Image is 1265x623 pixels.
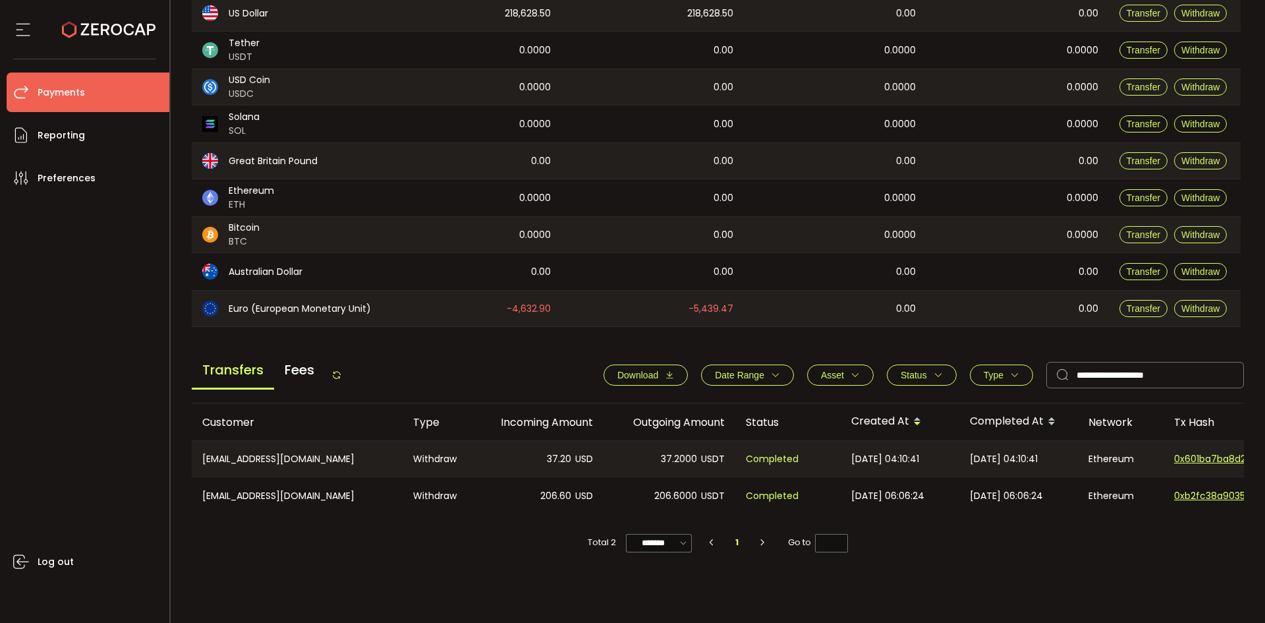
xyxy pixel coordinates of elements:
img: aud_portfolio.svg [202,264,218,280]
span: Withdraw [1181,45,1220,55]
span: Transfer [1127,193,1161,203]
button: Withdraw [1174,189,1227,206]
button: Type [970,365,1033,386]
span: USD [575,452,593,467]
span: 0.00 [531,264,551,280]
span: Withdraw [1181,8,1220,18]
div: Type [403,415,472,430]
span: 0.00 [896,6,916,21]
div: Ethereum [1078,477,1164,514]
span: 0.00 [714,80,733,95]
span: 0.00 [896,264,916,280]
span: Withdraw [1181,303,1220,314]
span: Download [617,370,658,380]
span: 0.0000 [884,227,916,243]
span: [DATE] 06:06:24 [970,489,1043,504]
button: Transfer [1119,115,1168,133]
span: 0.0000 [1067,117,1098,132]
span: 37.2000 [661,452,697,467]
span: 0.0000 [1067,191,1098,206]
span: Payments [38,83,85,102]
button: Withdraw [1174,263,1227,280]
div: Status [735,415,841,430]
div: Incoming Amount [472,415,604,430]
span: 0.00 [714,227,733,243]
span: Preferences [38,169,96,188]
div: [EMAIL_ADDRESS][DOMAIN_NAME] [192,441,403,477]
span: Solana [229,110,260,124]
div: Outgoing Amount [604,415,735,430]
span: BTC [229,235,260,249]
span: Transfer [1127,82,1161,92]
button: Transfer [1119,42,1168,59]
span: Withdraw [1181,119,1220,129]
span: Date Range [715,370,764,380]
button: Status [887,365,957,386]
img: eth_portfolio.svg [202,190,218,206]
span: -5,439.47 [689,301,733,316]
button: Download [604,365,688,386]
span: 0.00 [714,264,733,280]
iframe: Chat Widget [1199,560,1265,623]
span: Australian Dollar [229,265,302,279]
span: 0.0000 [519,43,551,58]
span: Status [901,370,927,380]
button: Withdraw [1174,5,1227,22]
button: Transfer [1119,152,1168,169]
span: 0.0000 [519,117,551,132]
span: [DATE] 06:06:24 [851,489,924,504]
span: Withdraw [1181,82,1220,92]
span: 0.00 [1079,154,1098,169]
span: 0.00 [714,117,733,132]
span: ETH [229,198,274,212]
span: Withdraw [1181,156,1220,166]
span: 0.00 [714,154,733,169]
li: 1 [725,533,749,552]
img: gbp_portfolio.svg [202,153,218,169]
span: US Dollar [229,7,268,20]
span: [DATE] 04:10:41 [851,452,919,467]
span: USD [575,489,593,504]
button: Transfer [1119,263,1168,280]
span: 0.0000 [519,191,551,206]
span: 0.0000 [884,191,916,206]
img: btc_portfolio.svg [202,227,218,243]
span: Transfer [1127,45,1161,55]
span: Withdraw [1181,266,1220,277]
span: Transfer [1127,156,1161,166]
div: Ethereum [1078,441,1164,477]
span: 0.00 [1079,6,1098,21]
span: 37.20 [547,452,571,467]
button: Date Range [701,365,794,386]
span: 0.0000 [519,227,551,243]
button: Asset [807,365,874,386]
span: 0.0000 [1067,227,1098,243]
img: usdt_portfolio.svg [202,42,218,58]
div: Completed At [959,411,1078,433]
button: Withdraw [1174,226,1227,243]
span: Ethereum [229,184,274,198]
span: -4,632.90 [507,301,551,316]
img: usdc_portfolio.svg [202,79,218,95]
span: Asset [821,370,844,380]
span: 0.0000 [519,80,551,95]
span: USDC [229,87,270,101]
span: Withdraw [1181,193,1220,203]
span: SOL [229,124,260,138]
button: Transfer [1119,226,1168,243]
span: 0.00 [714,191,733,206]
span: Transfer [1127,266,1161,277]
span: USDT [229,50,260,64]
span: 0.0000 [884,117,916,132]
span: USDT [701,489,725,504]
span: 0.00 [714,43,733,58]
span: Completed [746,452,799,467]
span: Type [984,370,1003,380]
span: 0.00 [1079,264,1098,280]
div: Created At [841,411,959,433]
span: 0.0000 [1067,43,1098,58]
span: 0.00 [531,154,551,169]
span: 0.00 [896,301,916,316]
button: Withdraw [1174,152,1227,169]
